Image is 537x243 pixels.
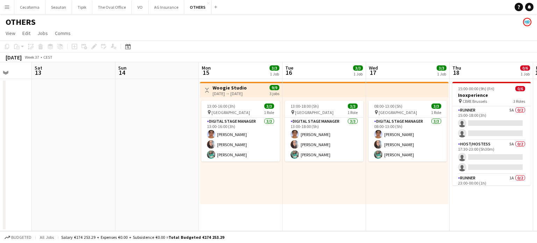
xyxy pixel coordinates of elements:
[6,54,22,61] div: [DATE]
[458,86,494,91] span: 15:00-00:00 (9h) (Fri)
[37,30,48,36] span: Jobs
[452,82,531,185] app-job-card: 15:00-00:00 (9h) (Fri)0/6Inoxperience CBRE Brussels3 RolesRunner5A0/215:00-18:00 (3h) Host/Hostes...
[3,234,33,241] button: Budgeted
[201,101,280,162] app-job-card: 13:00-16:00 (3h)3/3 [GEOGRAPHIC_DATA]1 RoleDigital Stage Manager3/313:00-16:00 (3h)[PERSON_NAME][...
[14,0,45,14] button: Cecoforma
[379,110,417,115] span: [GEOGRAPHIC_DATA]
[169,235,224,240] span: Total Budgeted €174 253.29
[353,71,363,77] div: 1 Job
[149,0,184,14] button: AG Insurance
[207,103,235,109] span: 13:00-16:00 (3h)
[285,117,363,162] app-card-role: Digital Stage Manager3/313:00-18:00 (5h)[PERSON_NAME][PERSON_NAME][PERSON_NAME]
[291,103,319,109] span: 13:00-18:00 (5h)
[452,106,531,140] app-card-role: Runner5A0/215:00-18:00 (3h)
[515,86,525,91] span: 0/6
[369,65,378,71] span: Wed
[3,29,18,38] a: View
[213,85,247,91] h3: Woogie Studio
[61,235,224,240] div: Salary €174 253.29 + Expenses €0.00 + Subsistence €0.00 =
[117,69,127,77] span: 14
[23,55,41,60] span: Week 37
[270,71,279,77] div: 1 Job
[451,69,461,77] span: 18
[295,110,334,115] span: [GEOGRAPHIC_DATA]
[72,0,92,14] button: Tipik
[213,91,247,96] div: [DATE] → [DATE]
[523,18,531,26] app-user-avatar: HR Team
[22,30,30,36] span: Edit
[132,0,149,14] button: VO
[348,110,358,115] span: 1 Role
[437,71,446,77] div: 1 Job
[6,30,15,36] span: View
[374,103,402,109] span: 08:00-13:00 (5h)
[452,65,461,71] span: Thu
[270,85,279,90] span: 9/9
[35,29,51,38] a: Jobs
[11,235,31,240] span: Budgeted
[285,65,293,71] span: Tue
[6,17,36,27] h1: OTHERS
[270,65,279,71] span: 3/3
[264,103,274,109] span: 3/3
[92,0,132,14] button: The Oval Office
[520,65,530,71] span: 0/6
[202,65,211,71] span: Mon
[452,92,531,98] h3: Inoxperience
[55,30,71,36] span: Comms
[368,117,447,162] app-card-role: Digital Stage Manager3/308:00-13:00 (5h)[PERSON_NAME][PERSON_NAME][PERSON_NAME]
[431,103,441,109] span: 3/3
[118,65,127,71] span: Sun
[52,29,73,38] a: Comms
[35,65,42,71] span: Sat
[353,65,363,71] span: 3/3
[521,71,530,77] div: 1 Job
[43,55,52,60] div: CEST
[201,117,280,162] app-card-role: Digital Stage Manager3/313:00-16:00 (3h)[PERSON_NAME][PERSON_NAME][PERSON_NAME]
[212,110,250,115] span: [GEOGRAPHIC_DATA]
[20,29,33,38] a: Edit
[513,99,525,104] span: 3 Roles
[34,69,42,77] span: 13
[431,110,441,115] span: 1 Role
[184,0,212,14] button: OTHERS
[452,174,531,208] app-card-role: Runner1A0/223:00-00:00 (1h)
[284,69,293,77] span: 16
[463,99,487,104] span: CBRE Brussels
[270,90,279,96] div: 3 jobs
[285,101,363,162] app-job-card: 13:00-18:00 (5h)3/3 [GEOGRAPHIC_DATA]1 RoleDigital Stage Manager3/313:00-18:00 (5h)[PERSON_NAME][...
[452,140,531,174] app-card-role: Host/Hostess5A0/217:30-23:00 (5h30m)
[201,69,211,77] span: 15
[264,110,274,115] span: 1 Role
[368,69,378,77] span: 17
[348,103,358,109] span: 3/3
[45,0,72,14] button: Seauton
[437,65,446,71] span: 3/3
[38,235,55,240] span: All jobs
[368,101,447,162] app-job-card: 08:00-13:00 (5h)3/3 [GEOGRAPHIC_DATA]1 RoleDigital Stage Manager3/308:00-13:00 (5h)[PERSON_NAME][...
